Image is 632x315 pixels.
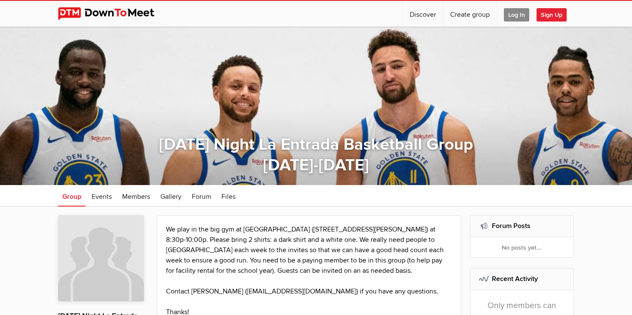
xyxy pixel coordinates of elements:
[470,237,574,258] div: No posts yet...
[221,192,236,201] span: Files
[504,8,529,22] span: Log In
[58,185,86,207] a: Group
[403,1,443,27] a: Discover
[492,222,531,230] a: Forum Posts
[537,1,574,27] a: Sign Up
[160,192,181,201] span: Gallery
[118,185,154,207] a: Members
[62,192,81,201] span: Group
[92,192,112,201] span: Events
[156,185,186,207] a: Gallery
[58,7,168,20] img: DownToMeet
[192,192,211,201] span: Forum
[497,1,536,27] a: Log In
[187,185,215,207] a: Forum
[217,185,240,207] a: Files
[479,269,565,289] h2: Recent Activity
[537,8,567,22] span: Sign Up
[58,215,144,301] img: Thursday Night La Entrada Basketball Group 2025-2026
[122,192,150,201] span: Members
[87,185,116,207] a: Events
[443,1,497,27] a: Create group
